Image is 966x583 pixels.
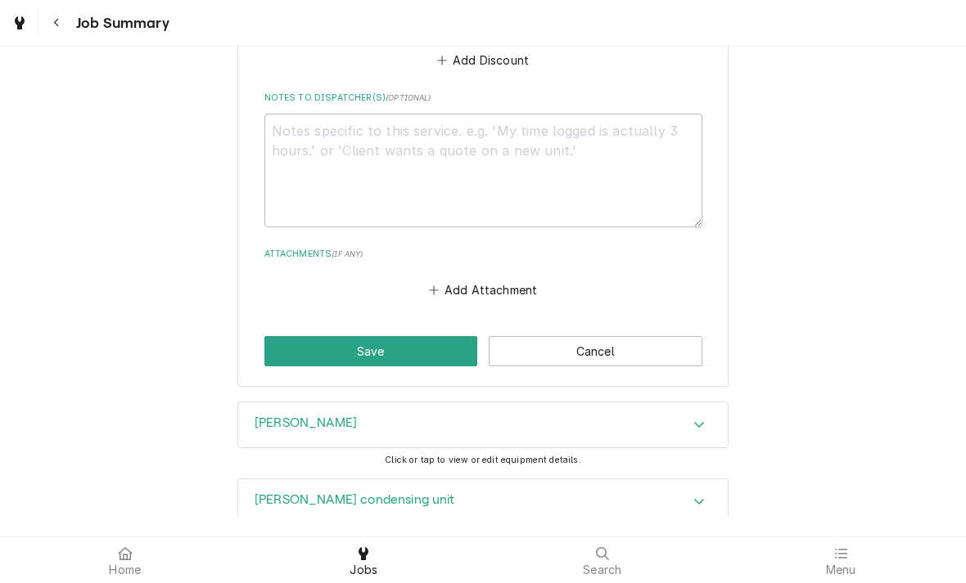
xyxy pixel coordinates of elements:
a: Home [7,540,244,580]
div: BOHN [237,401,729,449]
button: Add Attachment [426,279,540,302]
span: Home [109,563,141,576]
span: ( optional ) [386,93,431,102]
div: Button Group [264,336,702,366]
label: Notes to Dispatcher(s) [264,92,702,105]
h3: [PERSON_NAME] condensing unit [255,492,455,508]
button: Save [264,336,478,366]
label: Attachments [264,248,702,261]
a: Menu [723,540,960,580]
button: Accordion Details Expand Trigger [238,479,728,525]
div: Accordion Header [238,479,728,525]
h3: [PERSON_NAME] [255,415,357,431]
div: Notes to Dispatcher(s) [264,92,702,227]
button: Add Discount [434,48,531,71]
a: Jobs [246,540,483,580]
div: Button Group Row [264,336,702,366]
div: Accordion Header [238,402,728,448]
button: Accordion Details Expand Trigger [238,402,728,448]
button: Cancel [489,336,702,366]
a: Search [484,540,721,580]
span: Jobs [350,563,377,576]
span: Click or tap to view or edit equipment details. [385,455,581,465]
span: ( if any ) [332,249,363,258]
a: Go to Jobs [5,10,34,36]
div: Attachments [264,248,702,302]
span: Job Summary [71,12,169,34]
span: Menu [826,563,856,576]
div: Copeland condensing unit [237,478,729,526]
span: Search [583,563,621,576]
button: Navigate back [42,8,71,38]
